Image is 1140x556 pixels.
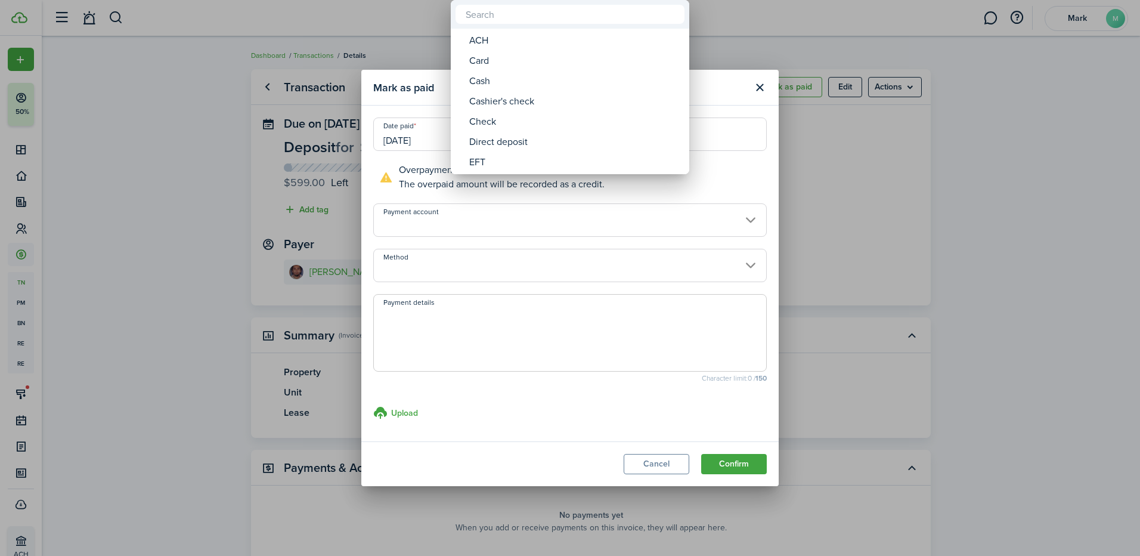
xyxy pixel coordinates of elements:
div: ACH [469,30,680,51]
div: Cash [469,71,680,91]
input: Search [456,5,684,24]
div: Cashier's check [469,91,680,112]
mbsc-wheel: Method [451,29,689,174]
div: Direct deposit [469,132,680,152]
div: EFT [469,152,680,172]
div: Card [469,51,680,71]
div: Check [469,112,680,132]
